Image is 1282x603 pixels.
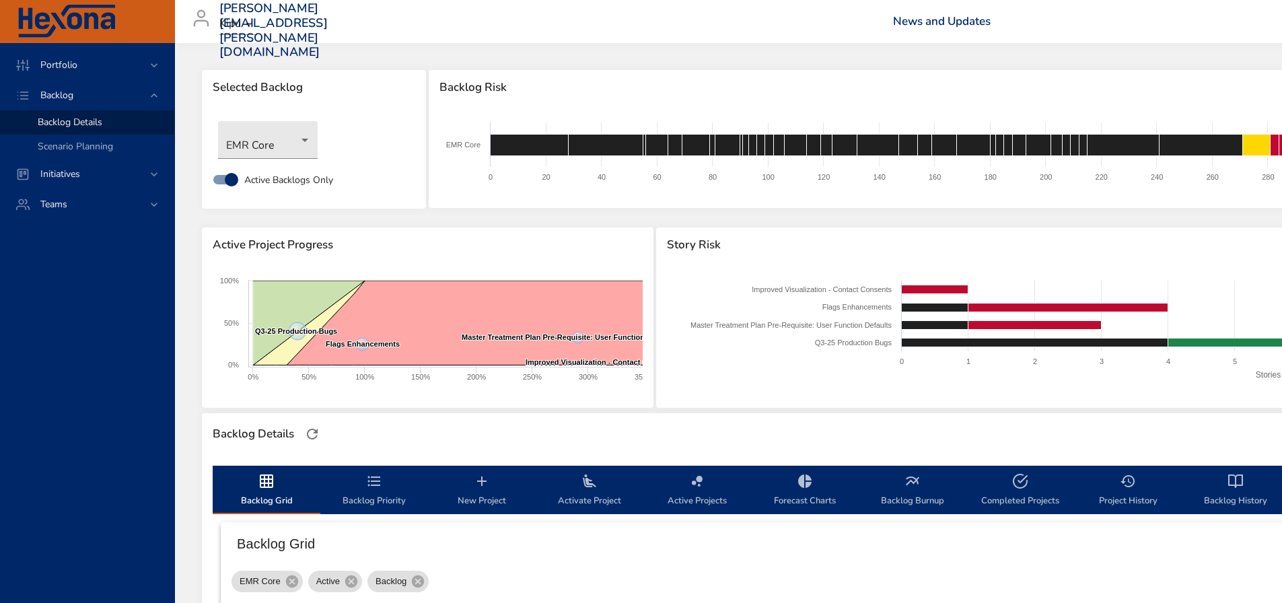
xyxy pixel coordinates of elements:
text: 240 [1151,173,1164,181]
span: Active [308,575,348,588]
span: Backlog [367,575,415,588]
text: 350% [635,373,653,381]
text: 80 [709,173,717,181]
text: Improved Visualization - Contact Consents [526,358,676,366]
text: 100% [355,373,374,381]
text: 220 [1096,173,1108,181]
span: Backlog Details [38,116,102,129]
text: 300% [579,373,598,381]
text: 50% [301,373,316,381]
text: 0% [228,361,239,369]
span: Initiatives [30,168,91,180]
text: Flags Enhancements [326,340,400,348]
text: 60 [653,173,662,181]
text: Stories [1256,370,1281,380]
span: Backlog History [1190,473,1281,509]
div: Backlog [367,571,429,592]
text: 100 [762,173,775,181]
text: 280 [1262,173,1275,181]
span: Completed Projects [974,473,1066,509]
span: Scenario Planning [38,140,113,153]
text: 4 [1166,357,1170,365]
span: Selected Backlog [213,81,415,94]
span: Backlog Grid [221,473,312,509]
text: Master Treatment Plan Pre-Requisite: User Function Defaults [690,321,892,329]
div: Active [308,571,362,592]
button: Refresh Page [302,424,322,444]
span: Backlog Burnup [867,473,958,509]
img: Hexona [16,5,117,38]
span: Activate Project [544,473,635,509]
text: 250% [523,373,542,381]
text: 0 [900,357,904,365]
text: EMR Core [446,141,480,149]
text: 180 [985,173,997,181]
text: 260 [1207,173,1219,181]
span: Backlog Priority [328,473,420,509]
span: Active Projects [651,473,743,509]
text: 120 [818,173,830,181]
text: 2 [1033,357,1037,365]
div: Kipu [219,13,257,35]
text: 3 [1100,357,1104,365]
span: Forecast Charts [759,473,851,509]
text: 0 [489,173,493,181]
div: EMR Core [232,571,303,592]
text: Flags Enhancements [822,303,892,311]
text: Improved Visualization - Contact Consents [752,285,892,293]
text: 200 [1040,173,1052,181]
text: 40 [598,173,606,181]
text: 160 [929,173,941,181]
text: 100% [220,277,239,285]
text: 200% [467,373,486,381]
div: Backlog Details [209,423,298,445]
text: 150% [411,373,430,381]
span: Project History [1082,473,1174,509]
span: Active Project Progress [213,238,643,252]
text: 20 [542,173,550,181]
text: Master Treatment Plan Pre-Requisite: User Function Defaults [462,333,676,341]
text: 5 [1233,357,1237,365]
text: 1 [966,357,970,365]
text: 140 [874,173,886,181]
text: Q3-25 Production Bugs [815,339,892,347]
text: 50% [224,319,239,327]
text: 0% [248,373,258,381]
text: Q3-25 Production Bugs [255,327,337,335]
span: Teams [30,198,78,211]
span: Backlog [30,89,84,102]
span: Active Backlogs Only [244,173,333,187]
h3: [PERSON_NAME][EMAIL_ADDRESS][PERSON_NAME][DOMAIN_NAME] [219,1,328,59]
span: Portfolio [30,59,88,71]
a: News and Updates [893,13,991,29]
span: New Project [436,473,528,509]
span: EMR Core [232,575,289,588]
div: EMR Core [218,121,318,159]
